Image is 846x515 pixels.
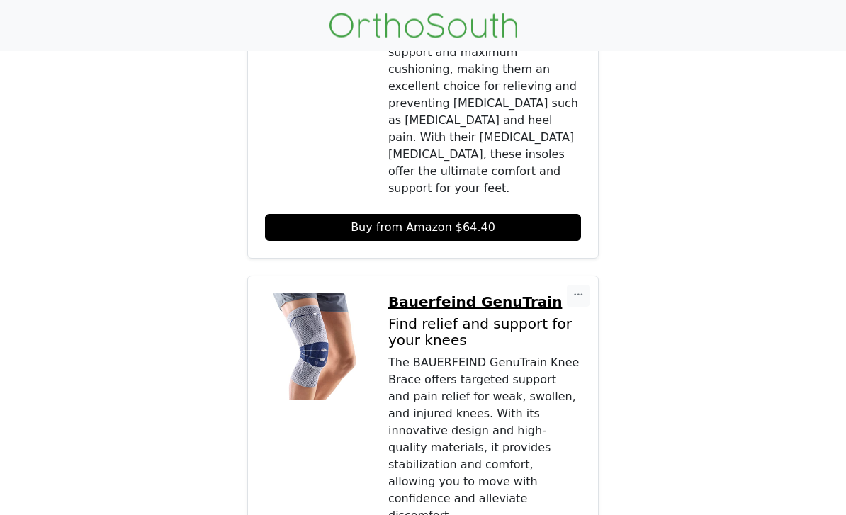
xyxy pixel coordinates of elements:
[329,13,517,38] img: OrthoSouth
[388,294,581,311] a: Bauerfeind GenuTrain
[388,317,581,349] p: Find relief and support for your knees
[265,215,581,242] a: Buy from Amazon $64.40
[265,294,371,400] img: Bauerfeind GenuTrain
